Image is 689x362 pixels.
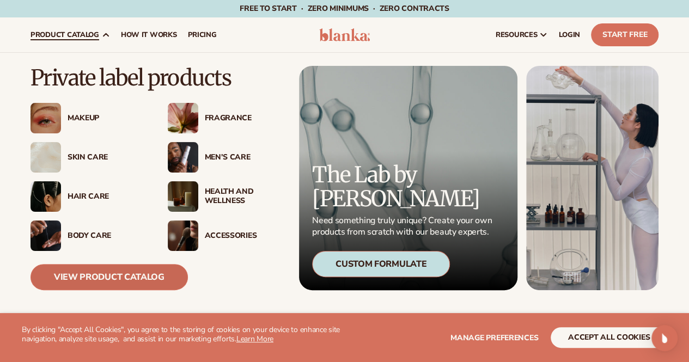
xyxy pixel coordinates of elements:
[551,327,667,348] button: accept all cookies
[168,220,198,251] img: Female with makeup brush.
[31,30,99,39] span: product catalog
[236,334,273,344] a: Learn More
[168,103,283,133] a: Pink blooming flower. Fragrance
[526,66,658,290] img: Female in lab with equipment.
[205,114,283,123] div: Fragrance
[31,142,146,173] a: Cream moisturizer swatch. Skin Care
[31,66,283,90] p: Private label products
[31,181,61,212] img: Female hair pulled back with clips.
[68,153,146,162] div: Skin Care
[312,215,495,238] p: Need something truly unique? Create your own products from scratch with our beauty experts.
[559,30,580,39] span: LOGIN
[205,231,283,241] div: Accessories
[168,142,283,173] a: Male holding moisturizer bottle. Men’s Care
[25,17,115,52] a: product catalog
[205,153,283,162] div: Men’s Care
[31,103,61,133] img: Female with glitter eye makeup.
[31,264,188,290] a: View Product Catalog
[168,220,283,251] a: Female with makeup brush. Accessories
[205,187,283,206] div: Health And Wellness
[22,326,345,344] p: By clicking "Accept All Cookies", you agree to the storing of cookies on your device to enhance s...
[450,327,538,348] button: Manage preferences
[115,17,182,52] a: How It Works
[31,220,146,251] a: Male hand applying moisturizer. Body Care
[168,103,198,133] img: Pink blooming flower.
[168,142,198,173] img: Male holding moisturizer bottle.
[68,231,146,241] div: Body Care
[168,181,283,212] a: Candles and incense on table. Health And Wellness
[182,17,222,52] a: pricing
[312,251,450,277] div: Custom Formulate
[68,192,146,201] div: Hair Care
[168,181,198,212] img: Candles and incense on table.
[68,114,146,123] div: Makeup
[450,333,538,343] span: Manage preferences
[31,142,61,173] img: Cream moisturizer swatch.
[240,3,449,14] span: Free to start · ZERO minimums · ZERO contracts
[319,28,370,41] img: logo
[651,325,678,351] div: Open Intercom Messenger
[299,66,517,290] a: Microscopic product formula. The Lab by [PERSON_NAME] Need something truly unique? Create your ow...
[490,17,553,52] a: resources
[121,30,177,39] span: How It Works
[31,181,146,212] a: Female hair pulled back with clips. Hair Care
[312,163,495,211] p: The Lab by [PERSON_NAME]
[31,220,61,251] img: Male hand applying moisturizer.
[496,30,537,39] span: resources
[31,103,146,133] a: Female with glitter eye makeup. Makeup
[187,30,216,39] span: pricing
[591,23,658,46] a: Start Free
[553,17,586,52] a: LOGIN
